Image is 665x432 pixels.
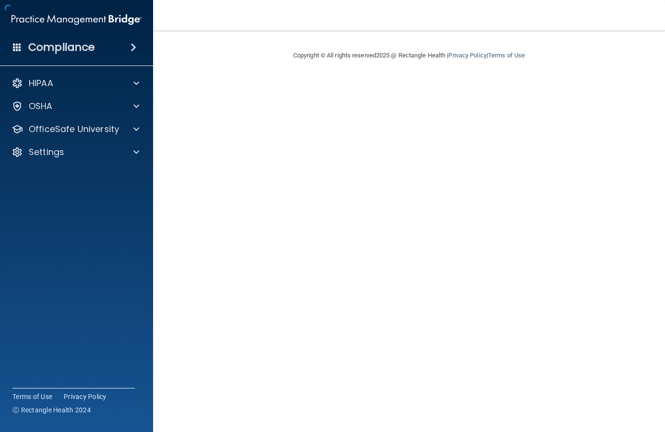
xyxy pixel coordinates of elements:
p: HIPAA [29,78,53,89]
h4: Compliance [28,41,95,54]
p: OfficeSafe University [29,123,119,135]
a: OfficeSafe University [11,123,139,135]
p: Settings [29,146,64,158]
div: Copyright © All rights reserved 2025 @ Rectangle Health | | [234,40,584,71]
a: Terms of Use [488,52,525,59]
a: Terms of Use [12,392,52,401]
a: Settings [11,146,139,158]
p: OSHA [29,100,53,112]
a: OSHA [11,100,139,112]
img: PMB logo [11,10,142,29]
a: Privacy Policy [448,52,486,59]
span: Ⓒ Rectangle Health 2024 [12,405,91,415]
a: Privacy Policy [64,392,107,401]
a: HIPAA [11,78,139,89]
